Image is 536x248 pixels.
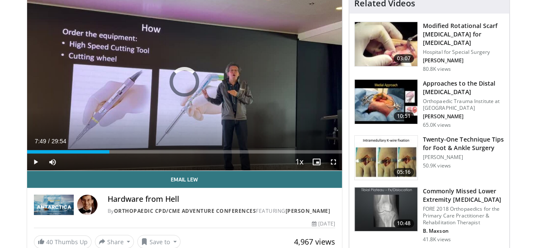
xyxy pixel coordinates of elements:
[423,236,451,243] p: 41.8K views
[423,162,451,169] p: 50.9K views
[114,207,256,215] a: Orthopaedic CPD/CME Adventure Conferences
[308,153,325,170] button: Enable picture-in-picture mode
[423,154,504,161] p: [PERSON_NAME]
[394,219,414,228] span: 10:48
[423,206,504,226] p: FORE 2018 Orthopaedics for the Primary Care Practitioner & Rehabilitation Therapist
[354,187,504,243] a: 10:48 Commonly Missed Lower Extremity [MEDICAL_DATA] FORE 2018 Orthopaedics for the Primary Care ...
[108,195,335,204] h4: Hardware from Hell
[27,150,342,153] div: Progress Bar
[35,138,46,145] span: 7:49
[423,22,504,47] h3: Modified Rotational Scarf [MEDICAL_DATA] for [MEDICAL_DATA]
[423,122,451,128] p: 65.0K views
[77,195,97,215] img: Avatar
[355,136,417,180] img: 6702e58c-22b3-47ce-9497-b1c0ae175c4c.150x105_q85_crop-smart_upscale.jpg
[48,138,50,145] span: /
[354,135,504,180] a: 05:16 Twenty-One Technique Tips for Foot & Ankle Surgery [PERSON_NAME] 50.9K views
[423,57,504,64] p: [PERSON_NAME]
[423,113,504,120] p: [PERSON_NAME]
[394,168,414,176] span: 05:16
[291,153,308,170] button: Playback Rate
[312,220,335,228] div: [DATE]
[44,153,61,170] button: Mute
[423,79,504,96] h3: Approaches to the Distal [MEDICAL_DATA]
[394,54,414,63] span: 03:07
[294,237,335,247] span: 4,967 views
[27,153,44,170] button: Play
[325,153,342,170] button: Fullscreen
[34,195,74,215] img: Orthopaedic CPD/CME Adventure Conferences
[355,187,417,231] img: 4aa379b6-386c-4fb5-93ee-de5617843a87.150x105_q85_crop-smart_upscale.jpg
[394,112,414,120] span: 10:51
[355,22,417,66] img: Scarf_Osteotomy_100005158_3.jpg.150x105_q85_crop-smart_upscale.jpg
[423,187,504,204] h3: Commonly Missed Lower Extremity [MEDICAL_DATA]
[423,228,504,234] p: B. Maxson
[423,135,504,152] h3: Twenty-One Technique Tips for Foot & Ankle Surgery
[51,138,66,145] span: 29:54
[423,49,504,56] p: Hospital for Special Surgery
[286,207,330,215] a: [PERSON_NAME]
[108,207,335,215] div: By FEATURING
[423,66,451,72] p: 80.8K views
[27,171,342,188] a: Email Lew
[46,238,53,246] span: 40
[354,22,504,72] a: 03:07 Modified Rotational Scarf [MEDICAL_DATA] for [MEDICAL_DATA] Hospital for Special Surgery [P...
[355,80,417,124] img: d5ySKFN8UhyXrjO34xMDoxOjBrO-I4W8_9.150x105_q85_crop-smart_upscale.jpg
[354,79,504,128] a: 10:51 Approaches to the Distal [MEDICAL_DATA] Orthopaedic Trauma Institute at [GEOGRAPHIC_DATA] [...
[423,98,504,111] p: Orthopaedic Trauma Institute at [GEOGRAPHIC_DATA]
